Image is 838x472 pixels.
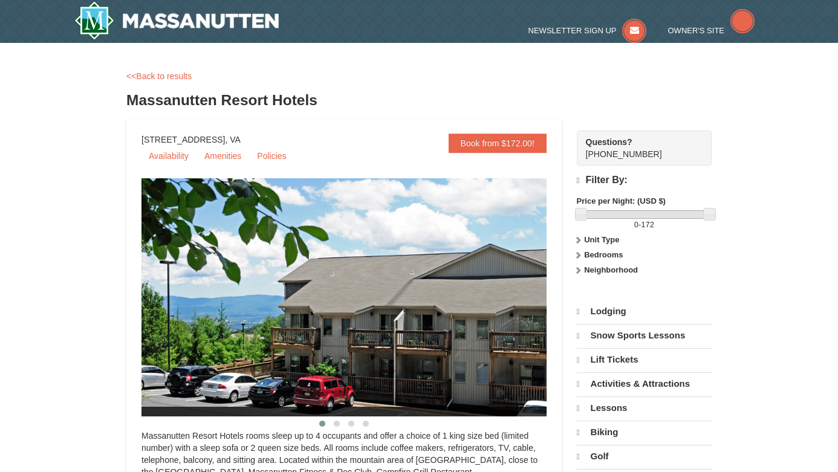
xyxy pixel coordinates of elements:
strong: Price per Night: (USD $) [577,196,666,205]
a: Availability [141,147,196,165]
a: Golf [577,445,712,468]
span: Owner's Site [668,26,725,35]
label: - [577,219,712,231]
strong: Unit Type [584,235,619,244]
a: Owner's Site [668,26,755,35]
a: Policies [250,147,293,165]
span: 0 [634,220,638,229]
a: Massanutten Resort [74,1,279,40]
strong: Questions? [586,137,632,147]
strong: Bedrooms [584,250,623,259]
a: Activities & Attractions [577,372,712,395]
a: Lodging [577,300,712,323]
a: <<Back to results [126,71,192,81]
span: [PHONE_NUMBER] [586,136,690,159]
img: Massanutten Resort Logo [74,1,279,40]
strong: Neighborhood [584,265,638,274]
a: Newsletter Sign Up [528,26,647,35]
span: Newsletter Sign Up [528,26,617,35]
h3: Massanutten Resort Hotels [126,88,712,112]
a: Biking [577,421,712,444]
h4: Filter By: [577,175,712,186]
a: Amenities [197,147,248,165]
span: 172 [641,220,654,229]
a: Book from $172.00! [449,134,547,153]
a: Lift Tickets [577,348,712,371]
a: Snow Sports Lessons [577,324,712,347]
img: 19219026-1-e3b4ac8e.jpg [141,178,577,416]
a: Lessons [577,396,712,419]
